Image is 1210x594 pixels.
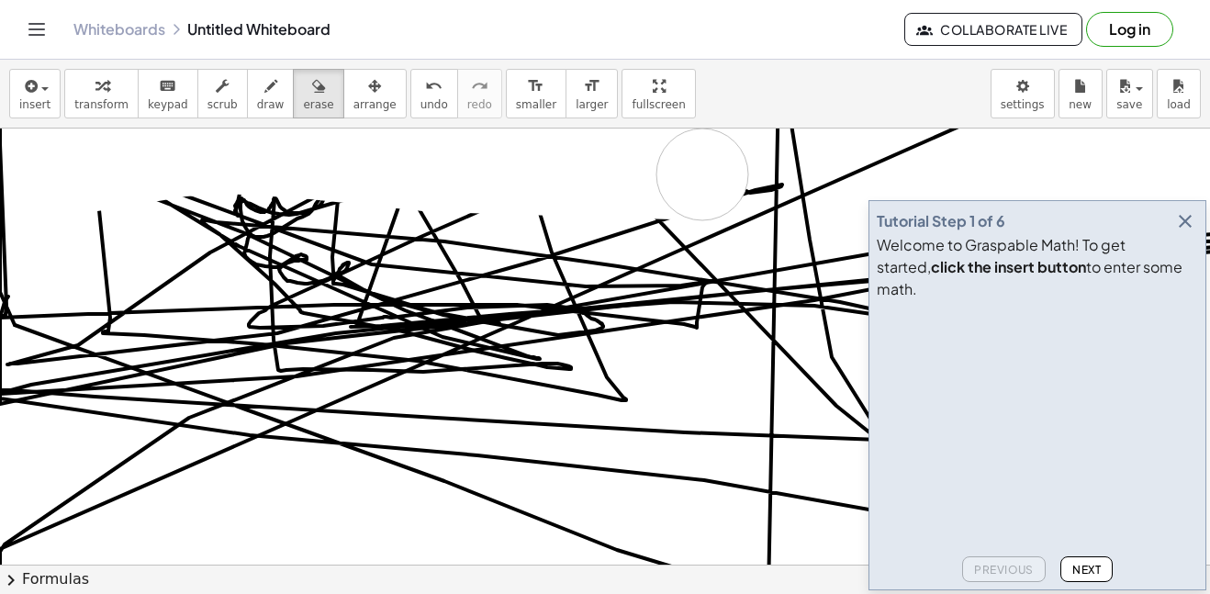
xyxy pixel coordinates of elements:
[293,69,343,118] button: erase
[566,69,618,118] button: format_sizelarger
[877,210,1005,232] div: Tutorial Step 1 of 6
[207,98,238,111] span: scrub
[19,98,50,111] span: insert
[1069,98,1092,111] span: new
[138,69,198,118] button: keyboardkeypad
[506,69,566,118] button: format_sizesmaller
[931,257,1086,276] b: click the insert button
[410,69,458,118] button: undoundo
[576,98,608,111] span: larger
[425,75,443,97] i: undo
[527,75,544,97] i: format_size
[467,98,492,111] span: redo
[353,98,397,111] span: arrange
[343,69,407,118] button: arrange
[471,75,488,97] i: redo
[257,98,285,111] span: draw
[877,234,1198,300] div: Welcome to Graspable Math! To get started, to enter some math.
[73,20,165,39] a: Whiteboards
[632,98,685,111] span: fullscreen
[22,15,51,44] button: Toggle navigation
[74,98,129,111] span: transform
[159,75,176,97] i: keyboard
[148,98,188,111] span: keypad
[420,98,448,111] span: undo
[303,98,333,111] span: erase
[1116,98,1142,111] span: save
[1059,69,1103,118] button: new
[247,69,295,118] button: draw
[904,13,1082,46] button: Collaborate Live
[1157,69,1201,118] button: load
[516,98,556,111] span: smaller
[1060,556,1113,582] button: Next
[1001,98,1045,111] span: settings
[1086,12,1173,47] button: Log in
[1106,69,1153,118] button: save
[991,69,1055,118] button: settings
[622,69,695,118] button: fullscreen
[1167,98,1191,111] span: load
[457,69,502,118] button: redoredo
[197,69,248,118] button: scrub
[9,69,61,118] button: insert
[1072,563,1101,577] span: Next
[64,69,139,118] button: transform
[920,21,1067,38] span: Collaborate Live
[583,75,600,97] i: format_size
